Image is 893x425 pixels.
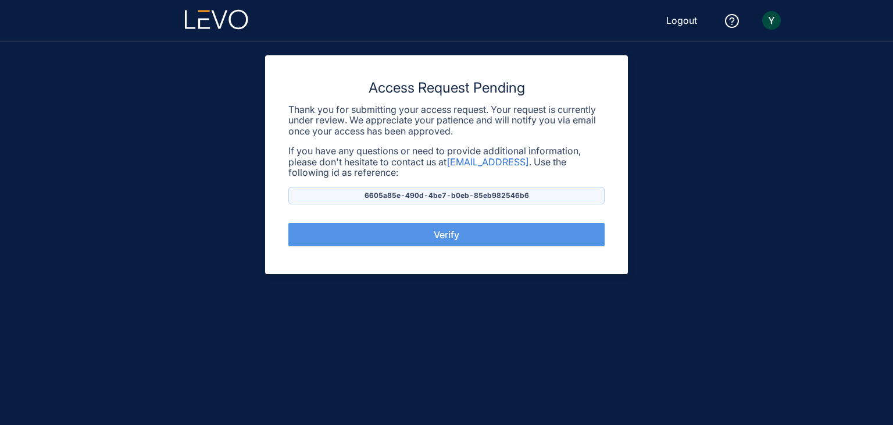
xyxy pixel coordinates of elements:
[288,79,605,97] h3: Access Request Pending
[288,104,605,136] p: Thank you for submitting your access request. Your request is currently under review. We apprecia...
[666,15,697,26] span: Logout
[288,187,605,204] p: 6605a85e-490d-4be7-b0eb-85eb982546b6
[657,11,706,30] button: Logout
[434,229,459,240] span: Verify
[762,11,781,30] img: Yuvaraj Borasiya profile
[288,146,605,178] p: If you have any questions or need to provide additional information, please don't hesitate to con...
[288,223,605,246] button: Verify
[446,156,529,168] a: [EMAIL_ADDRESS]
